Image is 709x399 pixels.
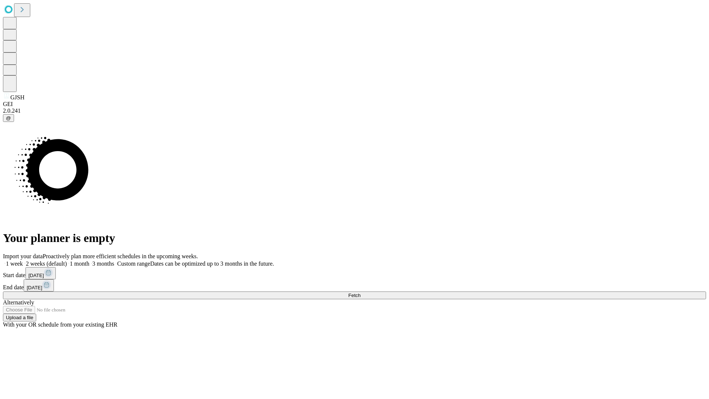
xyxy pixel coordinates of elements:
span: With your OR schedule from your existing EHR [3,321,117,328]
div: GEI [3,101,706,108]
span: [DATE] [28,273,44,278]
div: 2.0.241 [3,108,706,114]
span: Proactively plan more efficient schedules in the upcoming weeks. [43,253,198,259]
button: @ [3,114,14,122]
span: 1 month [70,260,89,267]
button: Upload a file [3,314,36,321]
span: Fetch [348,293,360,298]
span: Dates can be optimized up to 3 months in the future. [150,260,274,267]
button: Fetch [3,291,706,299]
div: End date [3,279,706,291]
span: GJSH [10,94,24,100]
span: 2 weeks (default) [26,260,67,267]
span: 3 months [92,260,114,267]
span: 1 week [6,260,23,267]
span: Custom range [117,260,150,267]
span: [DATE] [27,285,42,290]
span: Alternatively [3,299,34,306]
button: [DATE] [24,279,54,291]
div: Start date [3,267,706,279]
h1: Your planner is empty [3,231,706,245]
button: [DATE] [25,267,56,279]
span: @ [6,115,11,121]
span: Import your data [3,253,43,259]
